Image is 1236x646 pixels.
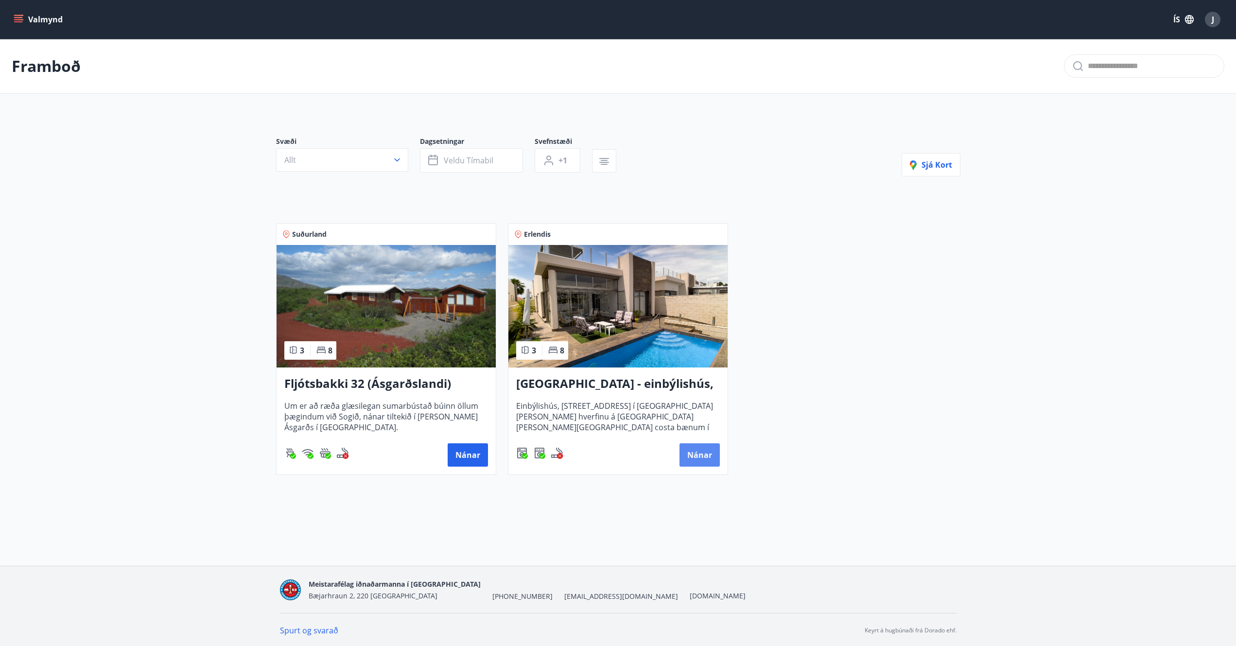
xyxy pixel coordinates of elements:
span: Svæði [276,137,420,148]
img: ZXjrS3QKesehq6nQAPjaRuRTI364z8ohTALB4wBr.svg [284,447,296,459]
img: xAqkTstvGIK3RH6WUHaSNl0FXhFMcw6GozjSeQUd.png [280,579,301,600]
div: Þvottavél [516,447,528,459]
h3: Fljótsbakki 32 (Ásgarðslandi) [284,375,488,393]
span: Allt [284,155,296,165]
button: Nánar [448,443,488,467]
div: Reykingar / Vape [337,447,348,459]
h3: [GEOGRAPHIC_DATA] - einbýlishús, nr. 9/2 [516,375,720,393]
button: Veldu tímabil [420,148,523,173]
span: 3 [300,345,304,356]
button: Allt [276,148,408,172]
a: [DOMAIN_NAME] [690,591,746,600]
img: HJRyFFsYp6qjeUYhR4dAD8CaCEsnIFYZ05miwXoh.svg [302,447,313,459]
span: +1 [558,155,567,166]
img: Paella dish [277,245,496,367]
span: Sjá kort [910,159,952,170]
span: Bæjarhraun 2, 220 [GEOGRAPHIC_DATA] [309,591,437,600]
div: Heitur pottur [319,447,331,459]
img: QNIUl6Cv9L9rHgMXwuzGLuiJOj7RKqxk9mBFPqjq.svg [551,447,563,459]
img: Paella dish [508,245,728,367]
span: Veldu tímabil [444,155,493,166]
span: Erlendis [524,229,551,239]
div: Þurrkari [534,447,545,459]
span: 8 [560,345,564,356]
span: Suðurland [292,229,327,239]
span: J [1212,14,1214,25]
img: QNIUl6Cv9L9rHgMXwuzGLuiJOj7RKqxk9mBFPqjq.svg [337,447,348,459]
button: +1 [535,148,580,173]
span: Meistarafélag iðnaðarmanna í [GEOGRAPHIC_DATA] [309,579,481,589]
p: Keyrt á hugbúnaði frá Dorado ehf. [865,626,957,635]
div: Reykingar / Vape [551,447,563,459]
button: Sjá kort [902,153,960,176]
span: [PHONE_NUMBER] [492,592,553,601]
p: Framboð [12,55,81,77]
div: Þráðlaust net [302,447,313,459]
a: Spurt og svarað [280,625,338,636]
button: Nánar [679,443,720,467]
span: 8 [328,345,332,356]
div: Gasgrill [284,447,296,459]
img: h89QDIuHlAdpqTriuIvuEWkTH976fOgBEOOeu1mi.svg [319,447,331,459]
img: Dl16BY4EX9PAW649lg1C3oBuIaAsR6QVDQBO2cTm.svg [516,447,528,459]
span: Um er að ræða glæsilegan sumarbústað búinn öllum þægindum við Sogið, nánar tiltekið í [PERSON_NAM... [284,401,488,433]
span: Svefnstæði [535,137,592,148]
span: [EMAIL_ADDRESS][DOMAIN_NAME] [564,592,678,601]
span: 3 [532,345,536,356]
button: menu [12,11,67,28]
button: ÍS [1168,11,1199,28]
img: hddCLTAnxqFUMr1fxmbGG8zWilo2syolR0f9UjPn.svg [534,447,545,459]
span: Dagsetningar [420,137,535,148]
span: Einbýlishús, [STREET_ADDRESS] í [GEOGRAPHIC_DATA][PERSON_NAME] hverfinu á [GEOGRAPHIC_DATA] [PERS... [516,401,720,433]
button: J [1201,8,1224,31]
